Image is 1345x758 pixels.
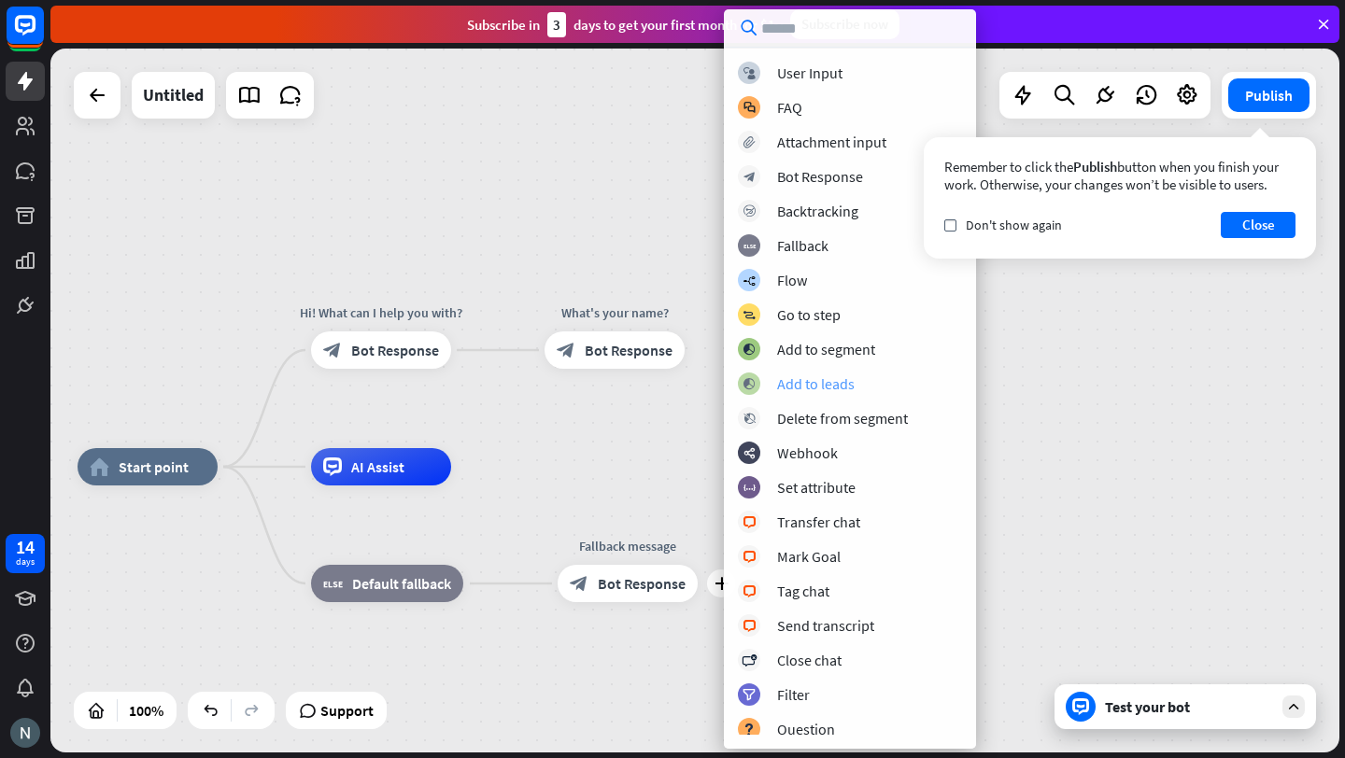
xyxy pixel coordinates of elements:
[90,457,109,476] i: home_2
[1073,158,1117,175] span: Publish
[743,344,756,356] i: block_add_to_segment
[777,409,908,428] div: Delete from segment
[777,582,829,600] div: Tag chat
[743,378,756,390] i: block_add_to_segment
[743,240,756,252] i: block_fallback
[777,685,810,704] div: Filter
[1105,697,1273,716] div: Test your bot
[743,620,757,632] i: block_livechat
[297,303,465,322] div: Hi! What can I help you with?
[743,171,756,183] i: block_bot_response
[743,274,756,287] i: builder_tree
[16,555,35,568] div: days
[743,309,756,321] i: block_goto
[743,205,756,218] i: block_backtracking
[777,720,835,738] div: Question
[467,12,775,37] div: Subscribe in days to get your first month for $1
[777,305,841,324] div: Go to step
[777,512,860,531] div: Transfer chat
[743,413,756,425] i: block_delete_from_segment
[547,12,566,37] div: 3
[320,695,374,725] span: Support
[743,136,756,148] i: block_attachment
[777,547,841,566] div: Mark Goal
[143,72,204,119] div: Untitled
[351,341,439,359] span: Bot Response
[16,539,35,555] div: 14
[585,341,672,359] span: Bot Response
[15,7,71,63] button: Open LiveChat chat widget
[743,102,756,114] i: block_faq
[743,482,756,494] i: block_set_attribute
[743,516,757,528] i: block_livechat
[6,534,45,573] a: 14 days
[777,167,863,186] div: Bot Response
[742,654,757,667] i: block_close_chat
[777,340,875,358] div: Add to segment
[323,574,343,593] i: block_fallback
[323,341,342,359] i: block_bot_response
[777,651,842,669] div: Close chat
[743,447,756,459] i: webhooks
[777,374,855,393] div: Add to leads
[777,478,856,497] div: Set attribute
[570,574,588,593] i: block_bot_response
[777,202,858,220] div: Backtracking
[598,574,686,593] span: Bot Response
[777,616,874,635] div: Send transcript
[966,217,1062,233] span: Don't show again
[715,577,729,590] i: plus
[1228,78,1310,112] button: Publish
[743,585,757,597] i: block_livechat
[743,689,756,701] i: filter
[743,67,756,79] i: block_user_input
[777,98,802,117] div: FAQ
[743,723,755,736] i: block_question
[351,457,404,476] span: AI Assist
[123,695,169,725] div: 100%
[777,63,842,82] div: User Input
[557,341,575,359] i: block_bot_response
[531,303,699,322] div: What's your name?
[944,158,1295,193] div: Remember to click the button when you finish your work. Otherwise, your changes won’t be visible ...
[777,271,807,289] div: Flow
[352,574,451,593] span: Default fallback
[1221,212,1295,238] button: Close
[777,133,886,151] div: Attachment input
[544,537,712,555] div: Fallback message
[743,551,757,563] i: block_livechat
[119,457,189,476] span: Start point
[777,443,838,462] div: Webhook
[777,236,828,255] div: Fallback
